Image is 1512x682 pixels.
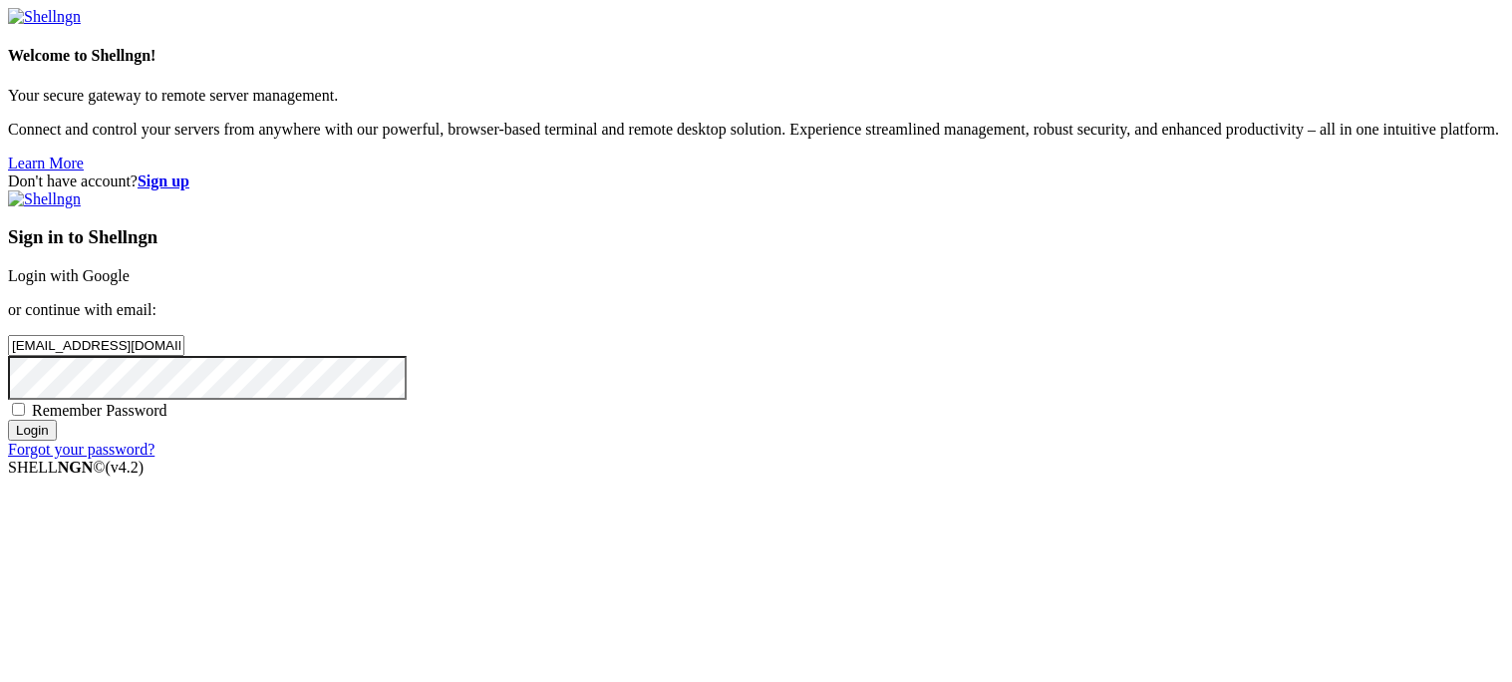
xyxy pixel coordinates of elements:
a: Forgot your password? [8,441,154,458]
div: Don't have account? [8,172,1504,190]
p: Connect and control your servers from anywhere with our powerful, browser-based terminal and remo... [8,121,1504,139]
p: Your secure gateway to remote server management. [8,87,1504,105]
a: Sign up [138,172,189,189]
a: Login with Google [8,267,130,284]
span: SHELL © [8,459,144,476]
input: Email address [8,335,184,356]
b: NGN [58,459,94,476]
img: Shellngn [8,190,81,208]
img: Shellngn [8,8,81,26]
p: or continue with email: [8,301,1504,319]
span: Remember Password [32,402,167,419]
h3: Sign in to Shellngn [8,226,1504,248]
span: 4.2.0 [106,459,145,476]
input: Remember Password [12,403,25,416]
a: Learn More [8,155,84,171]
h4: Welcome to Shellngn! [8,47,1504,65]
input: Login [8,420,57,441]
